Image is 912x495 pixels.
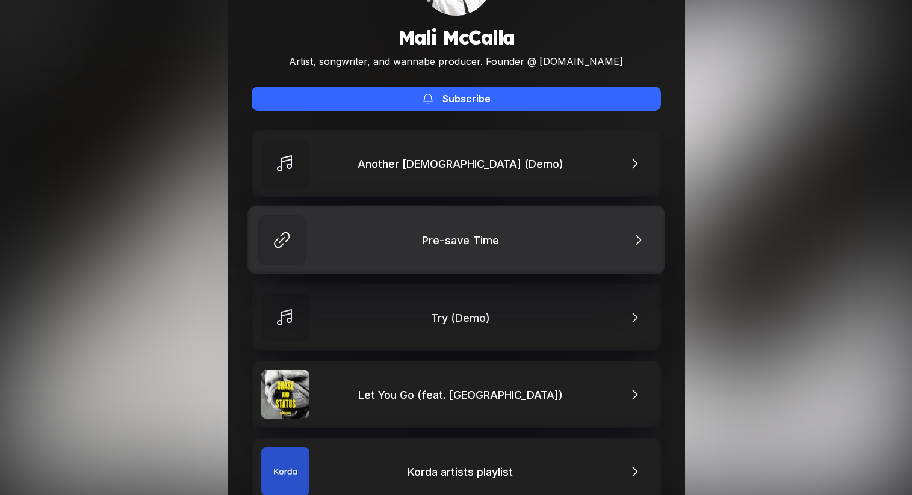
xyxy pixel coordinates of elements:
[289,25,623,49] h1: Mali McCalla
[252,284,661,351] a: Try (Demo)
[252,130,661,197] a: Another [DEMOGRAPHIC_DATA] (Demo)
[358,389,569,401] div: Let You Go (feat. [GEOGRAPHIC_DATA])
[289,55,623,67] div: Artist, songwriter, and wannabe producer. Founder @ [DOMAIN_NAME]
[431,312,496,324] div: Try (Demo)
[252,361,661,428] a: Let You Go (feat. Mali)Let You Go (feat. [GEOGRAPHIC_DATA])
[247,206,665,274] a: Pre-save Time
[358,158,569,170] div: Another [DEMOGRAPHIC_DATA] (Demo)
[442,93,491,105] div: Subscribe
[261,370,309,419] img: Let You Go (feat. Mali)
[252,87,661,111] button: Subscribe
[421,233,505,246] div: Pre-save Time
[408,466,519,478] div: Korda artists playlist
